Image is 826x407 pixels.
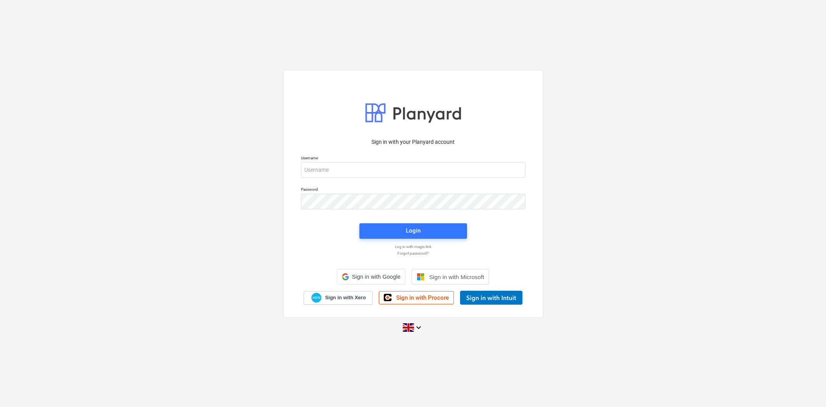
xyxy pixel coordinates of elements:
[301,187,525,193] p: Password
[414,323,423,332] i: keyboard_arrow_down
[311,293,321,303] img: Xero logo
[297,244,529,249] a: Log in with magic link
[301,138,525,146] p: Sign in with your Planyard account
[301,162,525,178] input: Username
[301,155,525,162] p: Username
[352,274,400,280] span: Sign in with Google
[429,274,484,280] span: Sign in with Microsoft
[359,223,467,239] button: Login
[337,269,405,285] div: Sign in with Google
[406,226,421,236] div: Login
[417,273,424,281] img: Microsoft logo
[379,291,454,304] a: Sign in with Procore
[396,294,449,301] span: Sign in with Procore
[297,251,529,256] a: Forgot password?
[304,291,373,305] a: Sign in with Xero
[325,294,366,301] span: Sign in with Xero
